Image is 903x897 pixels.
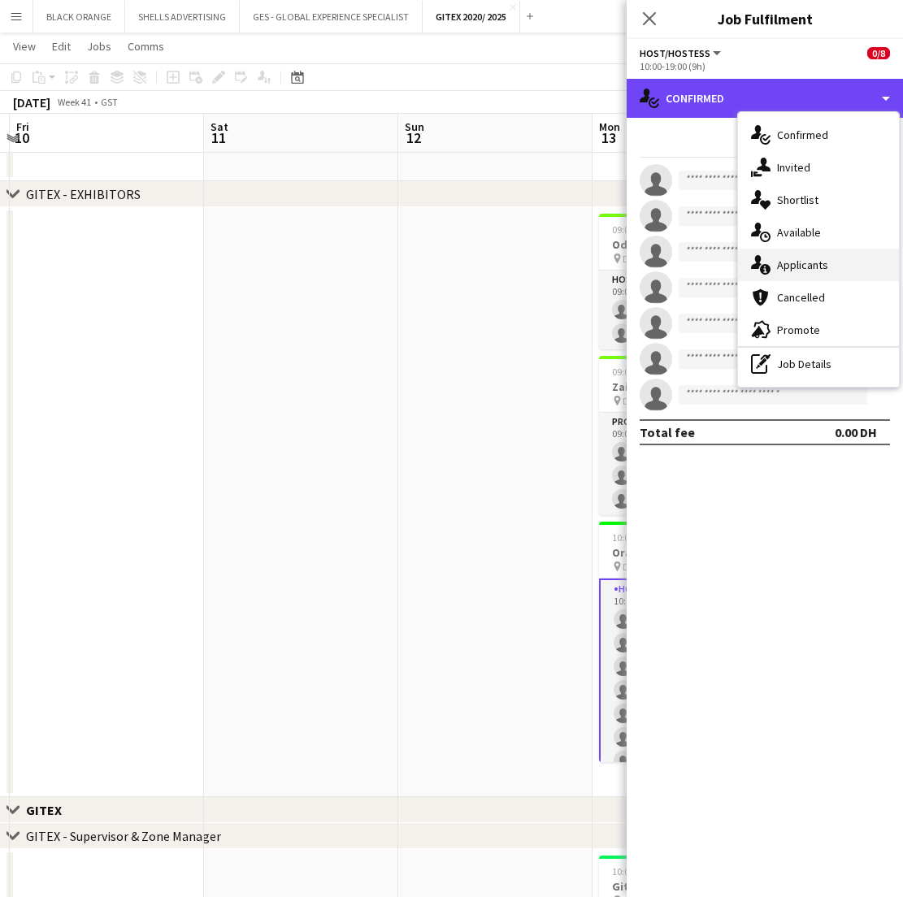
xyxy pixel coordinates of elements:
span: 09:00-19:00 (10h) [612,366,683,378]
button: GITEX 2020/ 2025 [423,1,520,32]
span: Sun [405,119,424,134]
button: Host/Hostess [640,47,723,59]
div: Confirmed [627,79,903,118]
span: Host/Hostess [640,47,710,59]
div: GST [101,96,118,108]
span: 0/8 [867,47,890,59]
span: Invited [777,160,810,175]
button: SHELLS ADVERTISING [125,1,240,32]
div: 0.00 DH [835,424,877,440]
span: DWTC [623,561,648,573]
span: Available [777,225,821,240]
button: GES - GLOBAL EXPERIENCE SPECIALIST [240,1,423,32]
app-job-card: 10:00-19:00 (9h)0/8Oracle @Gitex 2025 DWTC2 RolesHost/Hostess23A0/710:00-19:00 (9h) [599,522,781,762]
div: Job Details [738,348,899,380]
div: Total fee [640,424,695,440]
span: 11 [208,128,228,147]
span: Fri [16,119,29,134]
div: GITEX - EXHIBITORS [26,186,141,202]
span: 10:00-19:00 (9h) [612,531,678,544]
span: Mon [599,119,620,134]
span: 09:00-18:00 (9h) [612,223,678,236]
span: DWTC [623,395,648,407]
app-card-role: Host/Hostess20A0/209:00-18:00 (9h) [599,271,781,349]
a: View [7,36,42,57]
span: 10:00-18:00 (8h) [612,865,678,877]
span: View [13,39,36,54]
h3: Job Fulfilment [627,8,903,29]
span: 10 [14,128,29,147]
app-job-card: 09:00-19:00 (10h)0/3Zaintech @Gitex 2025 DWTC1 RolePromoter110A0/309:00-19:00 (10h) [599,356,781,515]
span: 13 [597,128,620,147]
div: 10:00-19:00 (9h) [640,60,890,72]
span: Applicants [777,258,828,272]
div: GITEX [26,802,75,818]
a: Edit [46,36,77,57]
span: Comms [128,39,164,54]
span: 12 [402,128,424,147]
span: DWTC [623,253,648,265]
span: Edit [52,39,71,54]
h3: Odinn @Gitex 2025 [599,237,781,252]
span: Promote [777,323,820,337]
span: Confirmed [777,128,828,142]
app-card-role: Promoter110A0/309:00-19:00 (10h) [599,413,781,515]
a: Jobs [80,36,118,57]
a: Comms [121,36,171,57]
div: [DATE] [13,94,50,110]
span: Week 41 [54,96,94,108]
button: BLACK ORANGE [33,1,125,32]
span: Sat [211,119,228,134]
h3: Zaintech @Gitex 2025 [599,379,781,394]
h3: Oracle @Gitex 2025 [599,545,781,560]
span: Cancelled [777,290,825,305]
span: Shortlist [777,193,818,207]
app-job-card: 09:00-18:00 (9h)0/2Odinn @Gitex 2025 DWTC1 RoleHost/Hostess20A0/209:00-18:00 (9h) [599,214,781,349]
h3: Gitex 2025 - Supervisor [599,879,781,894]
div: GITEX - Supervisor & Zone Manager [26,828,221,844]
span: Jobs [87,39,111,54]
app-card-role: Host/Hostess23A0/710:00-19:00 (9h) [599,578,781,778]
